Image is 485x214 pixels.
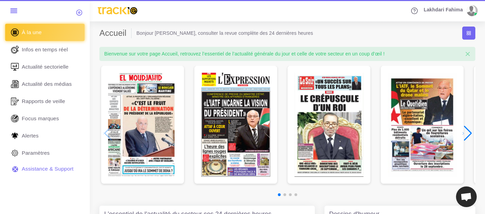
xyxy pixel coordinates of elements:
img: rapport_1.svg [10,96,20,106]
div: 1 / 7 [101,66,184,184]
img: Alerte.svg [10,131,20,141]
a: Actualité sectorielle [5,58,85,75]
span: Go to slide 4 [294,193,297,196]
li: Bonjour [PERSON_NAME], consulter la revue complète des 24 dernières heures [136,30,313,37]
img: home.svg [10,27,20,38]
a: À la une [5,24,85,41]
span: Assistance & Support [22,165,74,173]
a: Actualité des médias [5,75,85,93]
span: Paramètres [22,149,50,157]
span: Go to slide 1 [278,193,281,196]
span: Infos en temps réel [22,46,68,53]
a: Paramètres [5,144,85,162]
img: avatar [467,5,476,16]
span: Focus marques [22,115,59,122]
span: Go to slide 3 [289,193,292,196]
h2: Accueil [99,28,132,38]
span: À la une [22,29,42,36]
img: revue-sectorielle.svg [10,62,20,72]
div: 4 / 7 [381,66,464,184]
img: revue-live.svg [10,44,20,55]
div: Bienvenue sur votre page Accueil, retrouvez l’essentiel de l’actualité générale du jour et celle ... [99,47,475,61]
div: Ouvrir le chat [456,186,477,207]
a: Focus marques [5,110,85,127]
img: trackio.svg [95,4,140,18]
a: Lakhdari Fahima avatar [420,5,480,16]
span: Actualité sectorielle [22,63,69,71]
span: × [465,49,471,59]
span: Lakhdari Fahima [424,7,463,12]
a: Alertes [5,127,85,144]
span: Rapports de veille [22,98,65,105]
div: 2 / 7 [194,66,277,184]
img: parametre.svg [10,148,20,158]
div: 3 / 7 [288,66,370,184]
span: Actualité des médias [22,80,72,88]
span: Go to slide 2 [283,193,286,196]
img: revue-editorielle.svg [10,79,20,89]
button: Close [460,47,475,61]
img: focus-marques.svg [10,113,20,124]
a: Infos en temps réel [5,41,85,58]
span: Alertes [22,132,39,140]
div: Next slide [463,126,472,141]
a: Rapports de veille [5,93,85,110]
